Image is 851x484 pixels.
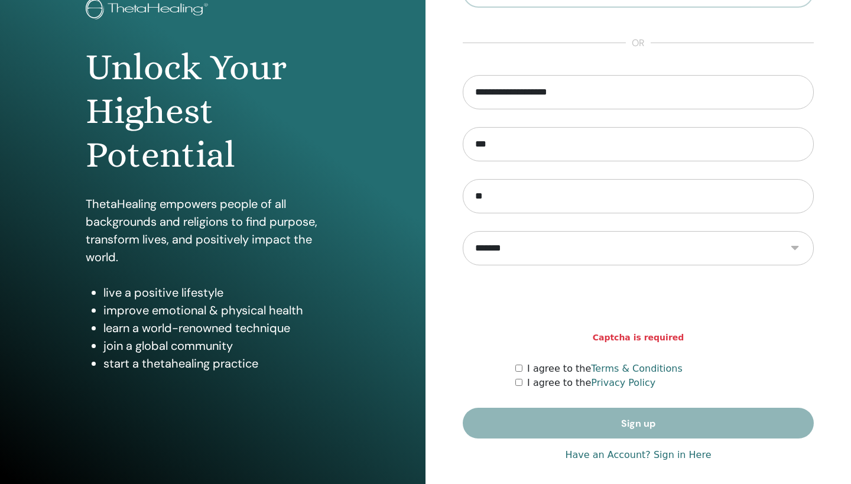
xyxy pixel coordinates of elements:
[103,337,340,355] li: join a global community
[591,377,655,388] a: Privacy Policy
[527,362,683,376] label: I agree to the
[86,46,340,177] h1: Unlock Your Highest Potential
[103,355,340,372] li: start a thetahealing practice
[548,283,728,329] iframe: reCAPTCHA
[591,363,682,374] a: Terms & Conditions
[103,319,340,337] li: learn a world-renowned technique
[103,301,340,319] li: improve emotional & physical health
[593,332,684,344] strong: Captcha is required
[103,284,340,301] li: live a positive lifestyle
[565,448,711,462] a: Have an Account? Sign in Here
[626,36,651,50] span: or
[86,195,340,266] p: ThetaHealing empowers people of all backgrounds and religions to find purpose, transform lives, a...
[527,376,655,390] label: I agree to the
